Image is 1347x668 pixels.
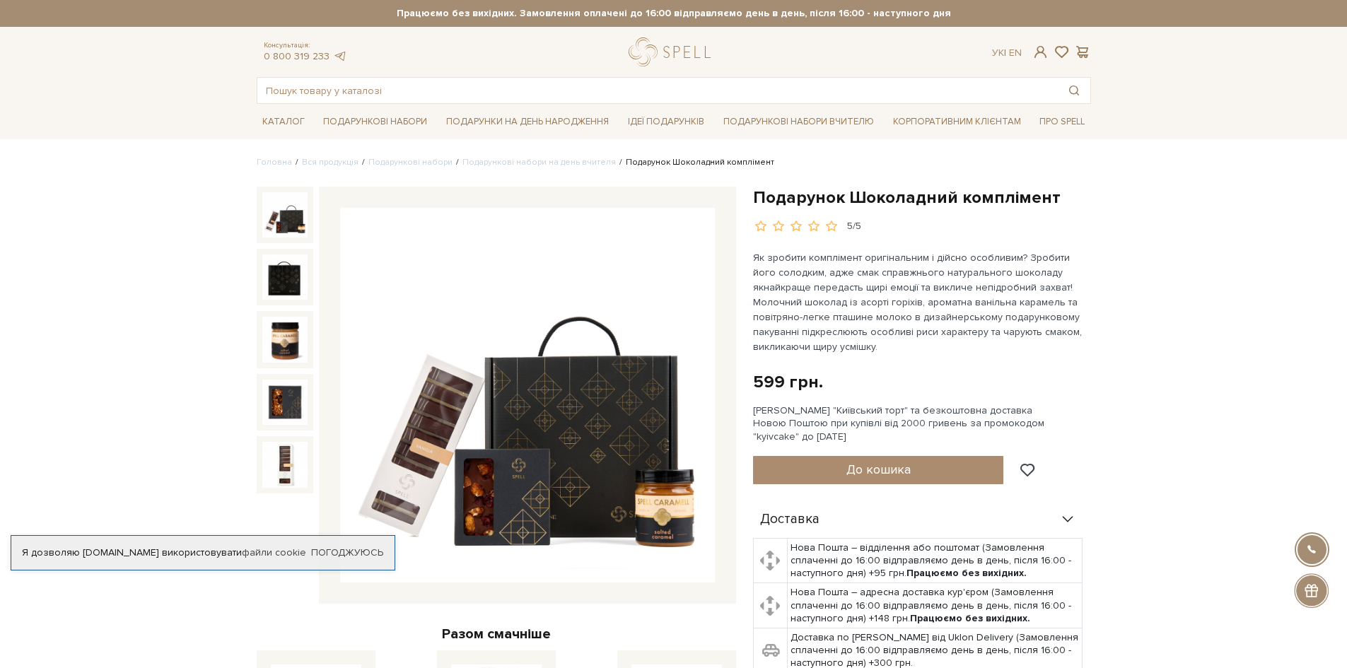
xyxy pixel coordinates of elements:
a: Подарункові набори [317,111,433,133]
div: Ук [992,47,1022,59]
span: Консультація: [264,41,347,50]
div: 599 грн. [753,371,823,393]
img: Подарунок Шоколадний комплімент [262,442,308,487]
p: Як зробити комплімент оригінальним і дійсно особливим? Зробити його солодким, адже смак справжньо... [753,250,1085,354]
div: Я дозволяю [DOMAIN_NAME] використовувати [11,546,395,559]
div: Разом смачніше [257,625,736,643]
button: Пошук товару у каталозі [1058,78,1090,103]
a: Подарункові набори Вчителю [718,110,880,134]
a: 0 800 319 233 [264,50,330,62]
a: Вся продукція [302,157,358,168]
a: Корпоративним клієнтам [887,111,1027,133]
a: En [1009,47,1022,59]
div: 5/5 [847,220,861,233]
a: Ідеї подарунків [622,111,710,133]
input: Пошук товару у каталозі [257,78,1058,103]
a: logo [629,37,717,66]
a: файли cookie [242,546,306,558]
strong: Працюємо без вихідних. Замовлення оплачені до 16:00 відправляємо день в день, після 16:00 - насту... [257,7,1091,20]
a: Погоджуюсь [311,546,383,559]
td: Нова Пошта – відділення або поштомат (Замовлення сплаченні до 16:00 відправляємо день в день, піс... [788,538,1083,583]
a: Подарункові набори [368,157,453,168]
b: Працюємо без вихідних. [906,567,1027,579]
img: Подарунок Шоколадний комплімент [262,317,308,362]
span: До кошика [846,462,911,477]
span: Доставка [760,513,820,526]
a: Каталог [257,111,310,133]
img: Подарунок Шоколадний комплімент [340,208,715,582]
a: Подарункові набори на день вчителя [462,157,616,168]
td: Нова Пошта – адресна доставка кур'єром (Замовлення сплаченні до 16:00 відправляємо день в день, п... [788,583,1083,628]
a: Подарунки на День народження [441,111,614,133]
a: telegram [333,50,347,62]
b: Працюємо без вихідних. [910,612,1030,624]
button: До кошика [753,456,1004,484]
li: Подарунок Шоколадний комплімент [616,156,774,169]
a: Про Spell [1034,111,1090,133]
div: [PERSON_NAME] "Київський торт" та безкоштовна доставка Новою Поштою при купівлі від 2000 гривень ... [753,404,1091,443]
h1: Подарунок Шоколадний комплімент [753,187,1091,209]
span: | [1004,47,1006,59]
img: Подарунок Шоколадний комплімент [262,254,308,300]
a: Головна [257,157,292,168]
img: Подарунок Шоколадний комплімент [262,192,308,238]
img: Подарунок Шоколадний комплімент [262,380,308,425]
